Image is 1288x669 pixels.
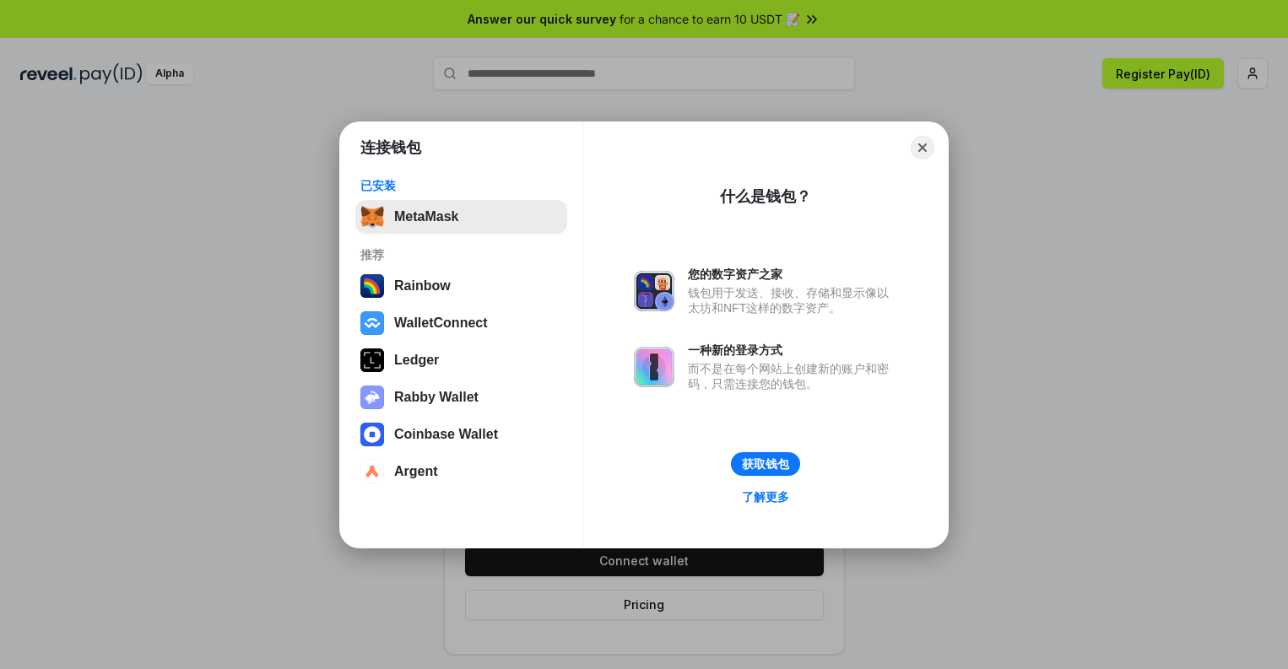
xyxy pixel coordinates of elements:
button: 获取钱包 [731,452,800,476]
h1: 连接钱包 [360,138,421,158]
div: 了解更多 [742,489,789,504]
button: Close [911,136,934,159]
div: 已安装 [360,178,562,193]
div: 推荐 [360,247,562,262]
div: 一种新的登录方式 [688,343,897,358]
div: Argent [394,464,438,479]
div: 什么是钱包？ [720,186,811,207]
img: svg+xml,%3Csvg%20fill%3D%22none%22%20height%3D%2233%22%20viewBox%3D%220%200%2035%2033%22%20width%... [360,205,384,229]
img: svg+xml,%3Csvg%20width%3D%22120%22%20height%3D%22120%22%20viewBox%3D%220%200%20120%20120%22%20fil... [360,274,384,298]
a: 了解更多 [732,486,799,508]
div: Ledger [394,353,439,368]
img: svg+xml,%3Csvg%20xmlns%3D%22http%3A%2F%2Fwww.w3.org%2F2000%2Fsvg%22%20fill%3D%22none%22%20viewBox... [634,271,674,311]
img: svg+xml,%3Csvg%20xmlns%3D%22http%3A%2F%2Fwww.w3.org%2F2000%2Fsvg%22%20fill%3D%22none%22%20viewBox... [360,386,384,409]
div: Rabby Wallet [394,390,479,405]
div: 而不是在每个网站上创建新的账户和密码，只需连接您的钱包。 [688,361,897,391]
button: Rabby Wallet [355,380,567,414]
div: 获取钱包 [742,456,789,472]
div: 您的数字资产之家 [688,267,897,282]
img: svg+xml,%3Csvg%20width%3D%2228%22%20height%3D%2228%22%20viewBox%3D%220%200%2028%2028%22%20fill%3D... [360,311,384,335]
img: svg+xml,%3Csvg%20xmlns%3D%22http%3A%2F%2Fwww.w3.org%2F2000%2Fsvg%22%20width%3D%2228%22%20height%3... [360,348,384,372]
button: Ledger [355,343,567,377]
button: WalletConnect [355,306,567,340]
button: Argent [355,455,567,488]
button: Rainbow [355,269,567,303]
button: Coinbase Wallet [355,418,567,451]
div: Rainbow [394,278,451,294]
img: svg+xml,%3Csvg%20width%3D%2228%22%20height%3D%2228%22%20viewBox%3D%220%200%2028%2028%22%20fill%3D... [360,460,384,483]
img: svg+xml,%3Csvg%20xmlns%3D%22http%3A%2F%2Fwww.w3.org%2F2000%2Fsvg%22%20fill%3D%22none%22%20viewBox... [634,347,674,387]
img: svg+xml,%3Csvg%20width%3D%2228%22%20height%3D%2228%22%20viewBox%3D%220%200%2028%2028%22%20fill%3D... [360,423,384,446]
button: MetaMask [355,200,567,234]
div: MetaMask [394,209,458,224]
div: 钱包用于发送、接收、存储和显示像以太坊和NFT这样的数字资产。 [688,285,897,316]
div: Coinbase Wallet [394,427,498,442]
div: WalletConnect [394,316,488,331]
